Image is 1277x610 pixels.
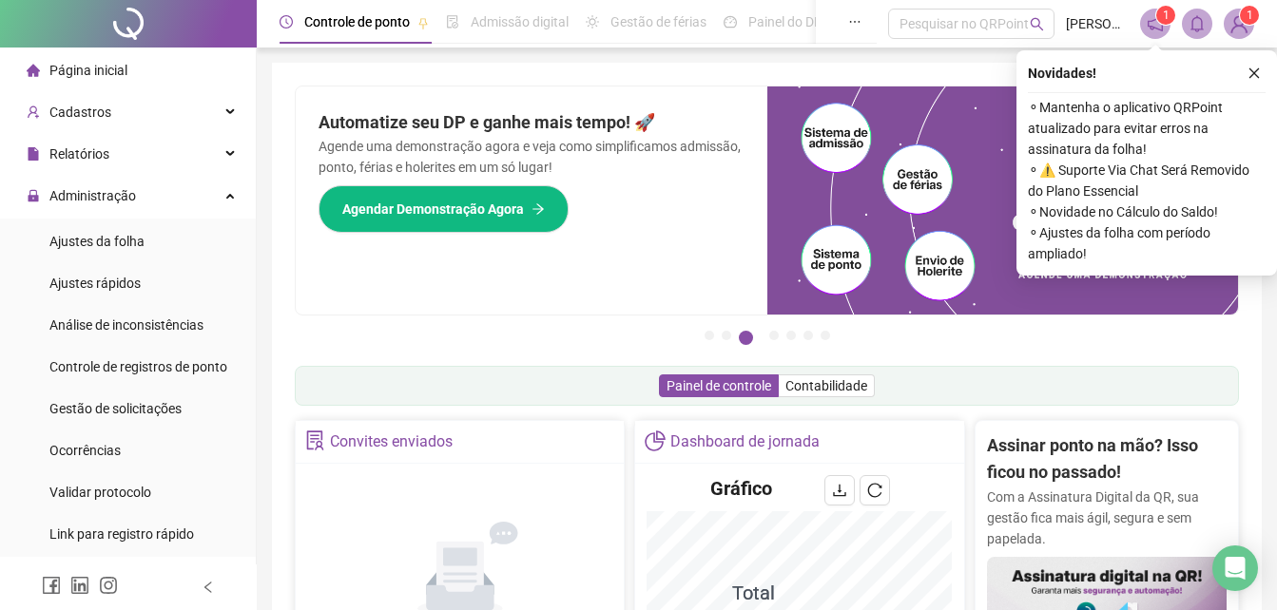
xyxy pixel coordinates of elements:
div: Dashboard de jornada [670,426,820,458]
h2: Assinar ponto na mão? Isso ficou no passado! [987,432,1227,486]
span: user-add [27,105,40,119]
span: Ocorrências [49,443,121,458]
span: sun [586,15,599,29]
span: notification [1147,15,1164,32]
span: download [832,483,847,498]
img: banner%2Fd57e337e-a0d3-4837-9615-f134fc33a8e6.png [767,86,1239,315]
button: Agendar Demonstração Agora [319,185,569,233]
span: ⚬ ⚠️ Suporte Via Chat Será Removido do Plano Essencial [1028,160,1266,201]
span: pushpin [417,17,429,29]
span: Cadastros [49,105,111,120]
span: Agendar Demonstração Agora [342,199,524,219]
span: Relatórios [49,146,109,162]
span: arrow-right [532,202,545,216]
span: search [1030,17,1044,31]
span: ⚬ Mantenha o aplicativo QRPoint atualizado para evitar erros na assinatura da folha! [1028,97,1266,160]
span: Gestão de solicitações [49,401,182,416]
span: ⚬ Novidade no Cálculo do Saldo! [1028,201,1266,222]
span: ellipsis [848,15,861,29]
h2: Automatize seu DP e ganhe mais tempo! 🚀 [319,109,745,136]
span: Gestão de férias [610,14,706,29]
p: Agende uma demonstração agora e veja como simplificamos admissão, ponto, férias e holerites em um... [319,136,745,178]
span: Link para registro rápido [49,526,194,542]
span: Administração [49,188,136,203]
p: Com a Assinatura Digital da QR, sua gestão fica mais ágil, segura e sem papelada. [987,486,1227,549]
span: Painel de controle [667,378,771,393]
span: left [202,581,215,594]
span: Ajustes rápidos [49,276,141,291]
span: linkedin [70,576,89,595]
span: pie-chart [645,430,665,450]
span: Novidades ! [1028,63,1096,84]
span: file [27,147,40,161]
span: dashboard [724,15,737,29]
span: Controle de registros de ponto [49,359,227,374]
sup: 1 [1156,6,1175,25]
button: 2 [722,331,731,340]
button: 6 [803,331,813,340]
span: reload [867,483,882,498]
img: 31980 [1225,10,1253,38]
span: clock-circle [280,15,293,29]
span: solution [305,430,325,450]
span: Validar protocolo [49,485,151,500]
span: Página inicial [49,63,127,78]
span: facebook [42,576,61,595]
div: Open Intercom Messenger [1212,545,1258,591]
sup: Atualize o seu contato no menu Meus Dados [1240,6,1259,25]
span: ⚬ Ajustes da folha com período ampliado! [1028,222,1266,264]
span: file-done [446,15,459,29]
div: Convites enviados [330,426,453,458]
span: Análise de inconsistências [49,317,203,333]
span: instagram [99,576,118,595]
h4: Gráfico [710,475,772,502]
span: [PERSON_NAME] [1066,13,1129,34]
span: lock [27,189,40,202]
span: 1 [1163,9,1170,22]
span: Contabilidade [785,378,867,393]
span: 1 [1247,9,1253,22]
span: bell [1189,15,1206,32]
span: Painel do DP [748,14,822,29]
button: 3 [739,331,753,345]
span: home [27,64,40,77]
span: Admissão digital [471,14,569,29]
span: close [1248,67,1261,80]
span: Ajustes da folha [49,234,145,249]
button: 7 [821,331,830,340]
button: 1 [705,331,714,340]
button: 5 [786,331,796,340]
button: 4 [769,331,779,340]
span: Controle de ponto [304,14,410,29]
